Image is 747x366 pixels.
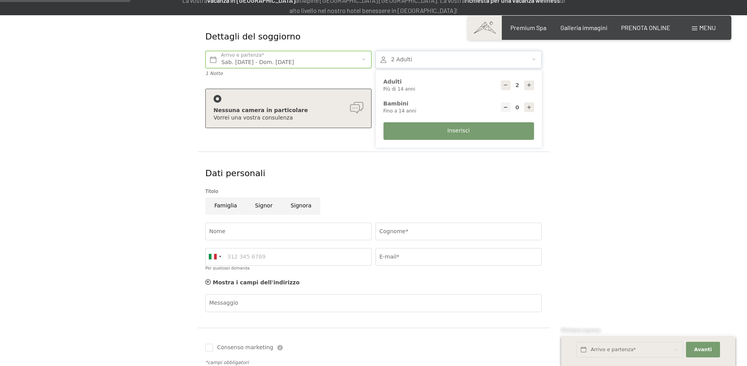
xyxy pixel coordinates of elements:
[205,248,372,266] input: 312 345 6789
[205,70,372,77] div: 1 Notte
[205,359,542,366] div: *campi obbligatori
[383,122,534,140] button: Inserisci
[213,279,300,286] span: Mostra i campi dell'indirizzo
[214,114,363,122] div: Vorrei una vostra consulenza
[510,24,546,31] a: Premium Spa
[205,168,542,180] div: Dati personali
[205,31,485,43] div: Dettagli del soggiorno
[205,187,542,195] div: Titolo
[621,24,670,31] a: PRENOTA ONLINE
[561,327,600,333] span: Richiesta express
[205,266,250,270] label: Per qualsiasi domanda
[447,127,470,135] span: Inserisci
[214,107,363,114] div: Nessuna camera in particolare
[560,24,607,31] a: Galleria immagini
[206,248,224,265] div: Italy (Italia): +39
[694,346,712,353] span: Avanti
[699,24,716,31] span: Menu
[686,342,720,358] button: Avanti
[217,344,273,352] span: Consenso marketing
